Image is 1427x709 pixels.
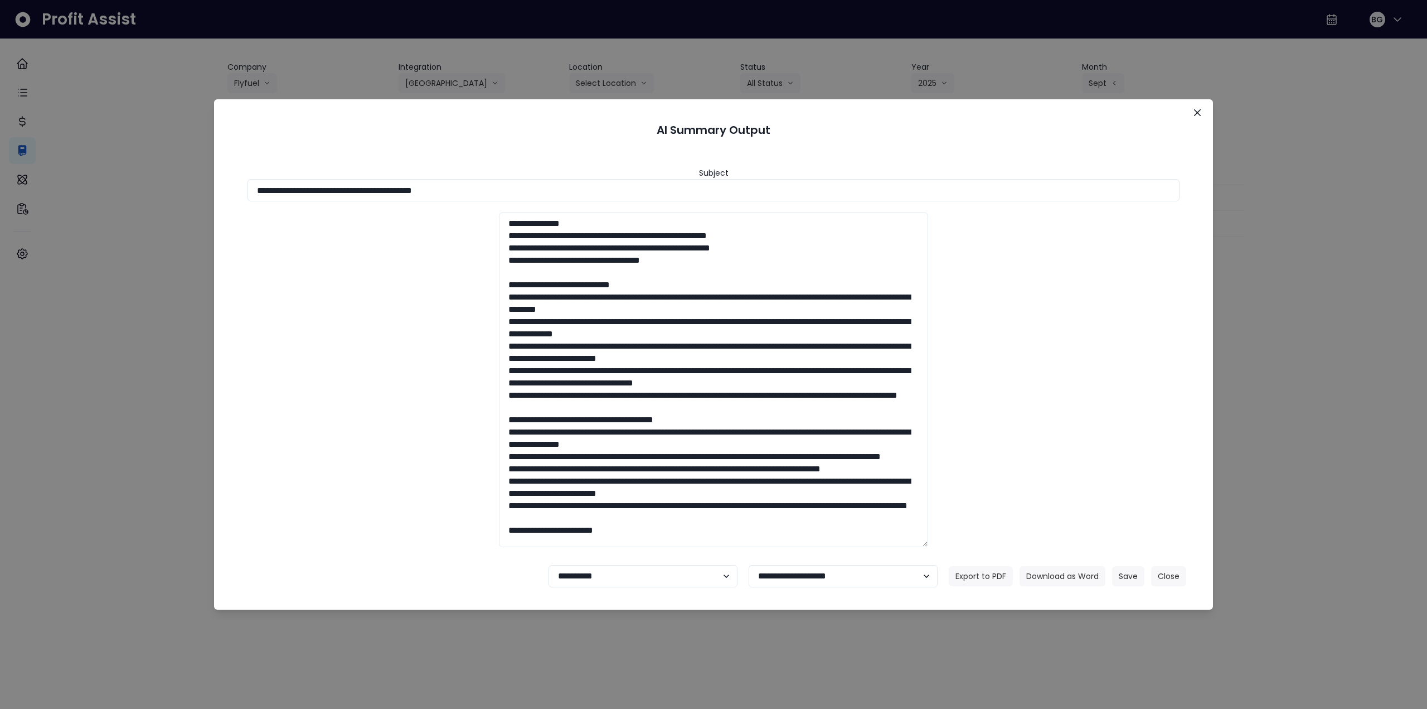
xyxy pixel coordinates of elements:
header: AI Summary Output [227,113,1200,147]
button: Save [1112,566,1144,586]
button: Export to PDF [949,566,1013,586]
button: Download as Word [1020,566,1105,586]
header: Subject [699,167,729,179]
button: Close [1151,566,1186,586]
button: Close [1188,104,1206,122]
